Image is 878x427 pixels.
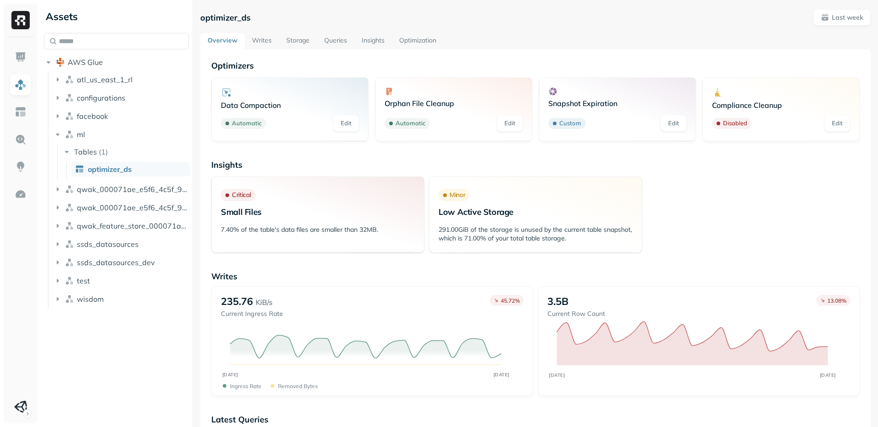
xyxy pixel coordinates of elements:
[200,33,245,49] a: Overview
[65,185,74,194] img: namespace
[77,130,85,139] span: ml
[211,414,860,425] p: Latest Queries
[53,72,189,87] button: atl_us_east_1_rl
[77,203,189,212] span: qwak_000071ae_e5f6_4c5f_97ab_2b533d00d294_analytics_data_view
[392,33,444,49] a: Optimization
[74,147,97,156] span: Tables
[661,115,686,132] a: Edit
[53,219,189,233] button: qwak_feature_store_000071ae_e5f6_4c5f_97ab_2b533d00d294
[211,160,860,170] p: Insights
[278,383,318,390] p: Removed bytes
[439,225,632,243] p: 291.00GiB of the storage is unused by the current table snapshot, which is 71.00% of your total t...
[77,112,108,121] span: facebook
[65,276,74,285] img: namespace
[15,79,27,91] img: Assets
[77,276,90,285] span: test
[75,165,84,174] img: table
[65,258,74,267] img: namespace
[53,182,189,197] button: qwak_000071ae_e5f6_4c5f_97ab_2b533d00d294_analytics_data
[53,237,189,251] button: ssds_datasources
[99,147,108,156] p: ( 1 )
[77,294,104,304] span: wisdom
[11,11,30,29] img: Ryft
[53,200,189,215] button: qwak_000071ae_e5f6_4c5f_97ab_2b533d00d294_analytics_data_view
[15,106,27,118] img: Asset Explorer
[53,109,189,123] button: facebook
[77,221,189,230] span: qwak_feature_store_000071ae_e5f6_4c5f_97ab_2b533d00d294
[62,144,190,159] button: Tables(1)
[333,115,359,132] a: Edit
[501,297,520,304] p: 45.72 %
[232,119,262,128] p: Automatic
[245,33,279,49] a: Writes
[15,51,27,63] img: Dashboard
[65,75,74,84] img: namespace
[712,101,850,110] p: Compliance Cleanup
[820,372,836,378] tspan: [DATE]
[450,191,465,199] p: Minor
[221,101,359,110] p: Data Compaction
[832,13,863,22] p: Last week
[65,130,74,139] img: namespace
[53,127,189,142] button: ml
[230,383,262,390] p: Ingress Rate
[385,99,523,108] p: Orphan File Cleanup
[44,9,189,24] div: Assets
[559,119,581,128] p: Custom
[221,310,283,318] p: Current Ingress Rate
[211,60,860,71] p: Optimizers
[824,115,850,132] a: Edit
[77,258,155,267] span: ssds_datasources_dev
[222,372,238,378] tspan: [DATE]
[549,372,565,378] tspan: [DATE]
[548,99,686,108] p: Snapshot Expiration
[396,119,425,128] p: Automatic
[65,112,74,121] img: namespace
[56,58,65,67] img: root
[256,297,273,308] p: KiB/s
[200,12,251,23] p: optimizer_ds
[77,185,189,194] span: qwak_000071ae_e5f6_4c5f_97ab_2b533d00d294_analytics_data
[71,162,190,176] a: optimizer_ds
[88,165,132,174] span: optimizer_ds
[65,294,74,304] img: namespace
[77,75,133,84] span: atl_us_east_1_rl
[15,161,27,173] img: Insights
[547,310,605,318] p: Current Row Count
[53,292,189,306] button: wisdom
[44,55,189,69] button: AWS Glue
[497,115,523,132] a: Edit
[317,33,354,49] a: Queries
[65,221,74,230] img: namespace
[547,295,568,308] p: 3.5B
[53,91,189,105] button: configurations
[68,58,103,67] span: AWS Glue
[77,93,125,102] span: configurations
[65,240,74,249] img: namespace
[813,9,871,26] button: Last week
[65,203,74,212] img: namespace
[211,271,860,282] p: Writes
[493,372,509,378] tspan: [DATE]
[77,240,139,249] span: ssds_datasources
[65,93,74,102] img: namespace
[53,273,189,288] button: test
[221,225,415,234] p: 7.40% of the table's data files are smaller than 32MB.
[827,297,846,304] p: 13.08 %
[14,400,27,413] img: Unity
[221,207,415,217] p: Small Files
[723,119,747,128] p: Disabled
[15,133,27,145] img: Query Explorer
[232,191,251,199] p: Critical
[279,33,317,49] a: Storage
[53,255,189,270] button: ssds_datasources_dev
[15,188,27,200] img: Optimization
[439,207,632,217] p: Low Active Storage
[221,295,253,308] p: 235.76
[354,33,392,49] a: Insights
